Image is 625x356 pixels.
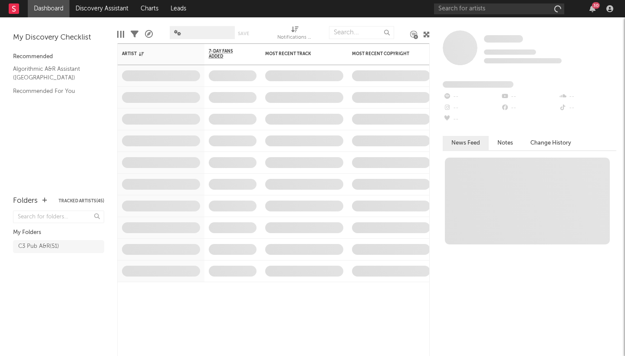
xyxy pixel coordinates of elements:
div: Most Recent Track [265,51,330,56]
button: Save [238,31,249,36]
div: Most Recent Copyright [352,51,417,56]
div: -- [443,91,500,102]
span: 7-Day Fans Added [209,49,243,59]
div: Artist [122,51,187,56]
div: My Discovery Checklist [13,33,104,43]
a: Recommended For You [13,86,95,96]
div: Notifications (Artist) [277,22,312,47]
a: Some Artist [484,35,523,43]
div: -- [443,114,500,125]
div: Recommended [13,52,104,62]
button: Notes [489,136,522,150]
span: 0 fans last week [484,58,562,63]
button: News Feed [443,136,489,150]
div: -- [443,102,500,114]
input: Search for folders... [13,211,104,223]
div: Folders [13,196,38,206]
span: Tracking Since: [DATE] [484,49,536,55]
div: C3 Pub A&R ( 51 ) [18,241,59,252]
a: Algorithmic A&R Assistant ([GEOGRAPHIC_DATA]) [13,64,95,82]
div: Notifications (Artist) [277,33,312,43]
div: -- [559,102,616,114]
div: My Folders [13,227,104,238]
div: -- [500,102,558,114]
button: Tracked Artists(45) [59,199,104,203]
div: Edit Columns [117,22,124,47]
div: 30 [592,2,600,9]
div: -- [500,91,558,102]
button: Change History [522,136,580,150]
span: Fans Added by Platform [443,81,513,88]
div: A&R Pipeline [145,22,153,47]
a: C3 Pub A&R(51) [13,240,104,253]
input: Search for artists [434,3,564,14]
input: Search... [329,26,394,39]
div: Filters [131,22,138,47]
button: 30 [589,5,595,12]
div: -- [559,91,616,102]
